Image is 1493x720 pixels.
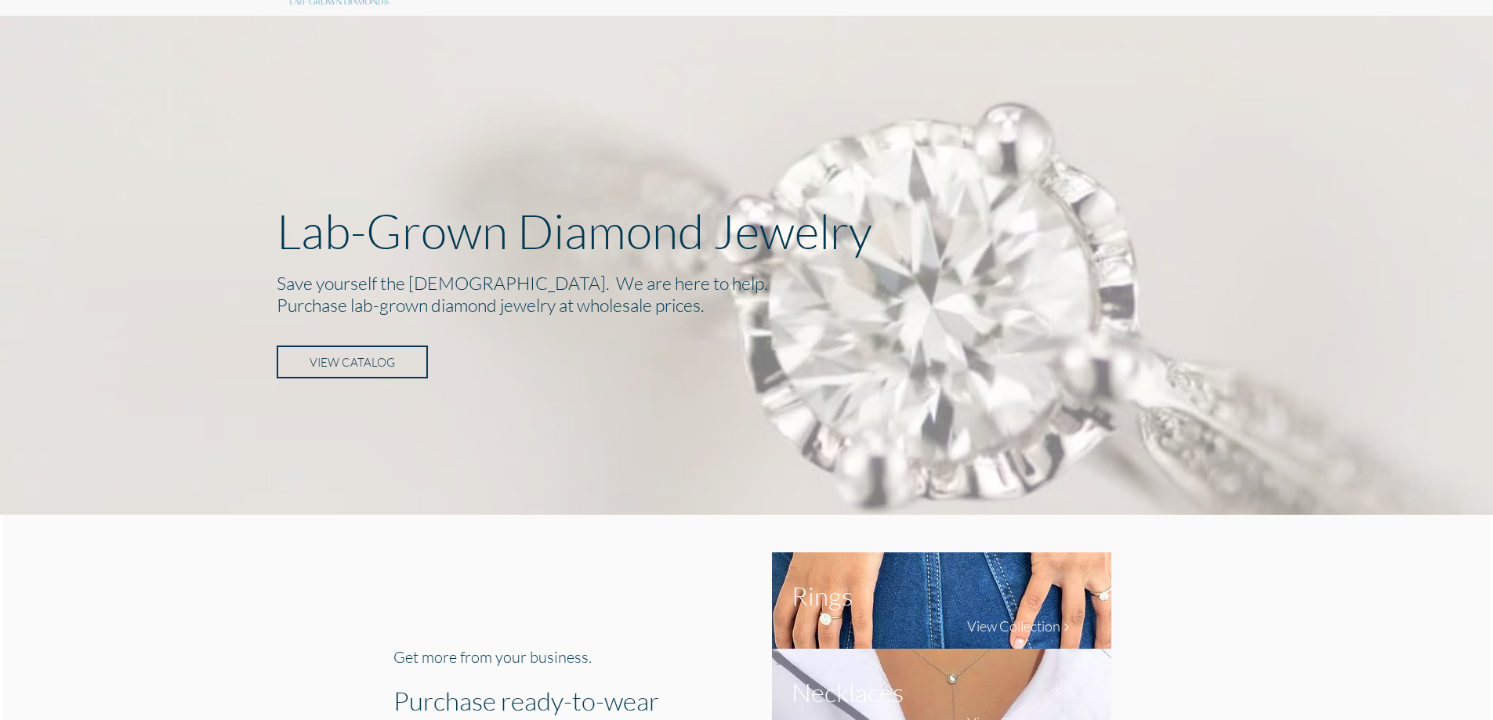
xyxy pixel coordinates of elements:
[792,676,904,707] h1: Necklaces
[277,272,1217,316] h2: Save yourself the [DEMOGRAPHIC_DATA]. We are here to help. Purchase lab-grown diamond jewelry at ...
[393,647,695,666] h3: Get more from your business.
[277,346,428,378] a: VIEW CATALOG
[967,617,1060,635] h4: View Collection
[277,202,1217,259] p: Lab-Grown Diamond Jewelry
[1060,621,1072,633] img: collection-arrow
[772,552,1111,649] img: ring-collection
[792,580,853,611] h1: Rings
